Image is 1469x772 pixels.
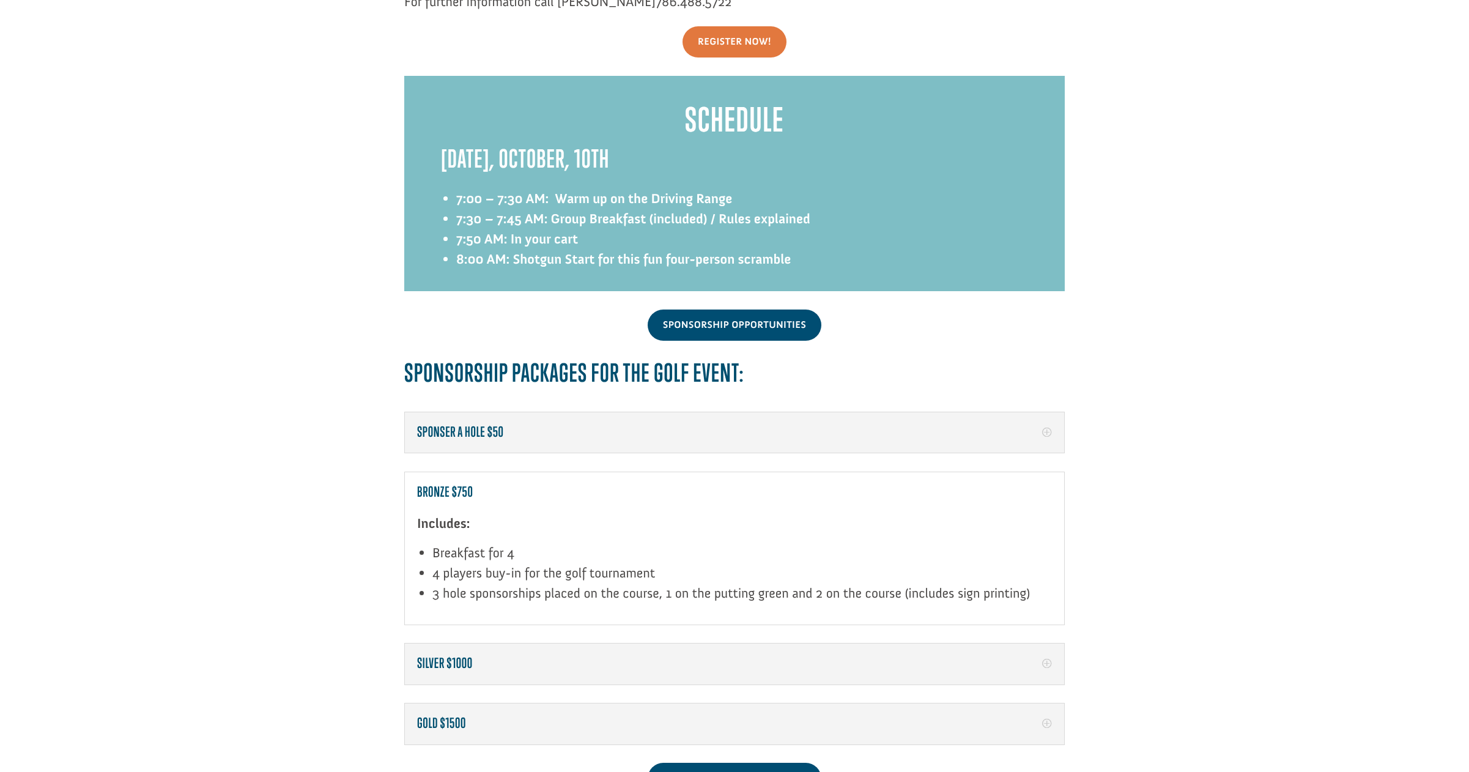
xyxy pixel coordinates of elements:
h5: Sponser a hole $50 [417,425,1052,440]
strong: [DATE], October, 10th [441,144,610,173]
a: Register Now! [683,26,786,58]
h5: Bronze $750 [417,484,1052,500]
span: Sponsorship packages for the golf event: [404,358,744,387]
strong: 7:50 AM: In your cart [456,231,578,247]
li: 3 hole sponsorships placed on the course, 1 on the putting green and 2 on the course (includes si... [432,583,1052,603]
strong: 7:30 – 7:45 AM: Group Breakfast (included) / Rules explained [456,210,810,227]
li: 4 players buy-in for the golf tournament [432,563,1052,583]
h5: Silver $1000 [417,656,1052,672]
h2: Schedule [441,100,1028,145]
div: Bethel Assembly of [DEMOGRAPHIC_DATA] donated $1,000 [22,12,168,37]
img: US.png [22,49,31,58]
a: Sponsorship Opportunities [648,310,821,341]
h5: Gold $1500 [417,716,1052,732]
span: [DEMOGRAPHIC_DATA] , [GEOGRAPHIC_DATA] [33,49,168,58]
strong: Builders International [29,37,103,46]
strong: 7:00 – 7:30 AM: Warm up on the Driving Range [456,190,732,207]
strong: 8:00 AM: Shotgun Start for this fun four-person scramble [456,251,791,267]
strong: Includes: [417,515,470,532]
li: Breakfast for 4 [432,543,1052,563]
button: Donate [173,24,228,46]
div: to [22,38,168,46]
